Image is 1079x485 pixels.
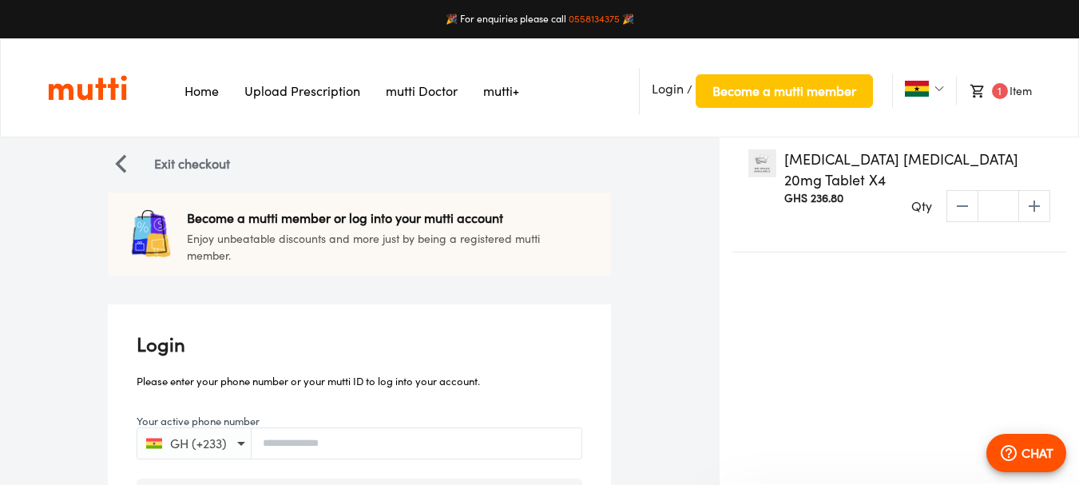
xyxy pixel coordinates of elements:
[111,154,130,173] img: Navigate Left
[137,372,582,391] p: Please enter your phone number or your mutti ID to log into your account.
[184,83,219,99] a: Navigates to Home Page
[386,83,458,99] a: Navigates to mutti doctor website
[639,68,873,114] li: /
[784,149,1024,190] p: [MEDICAL_DATA] [MEDICAL_DATA] 20mg Tablet X4
[48,74,127,101] img: Logo
[1018,190,1050,222] span: increase
[1021,443,1053,463] p: CHAT
[187,230,550,264] p: Enjoy unbeatable discounts and more just by being a registered mutti member.
[911,197,932,216] p: Qty
[483,83,519,99] a: Navigates to mutti+ page
[108,149,236,178] button: Navigate LeftExit checkout
[934,84,944,93] img: Dropdown
[956,77,1031,105] li: Item
[784,190,843,240] div: GHS 236.80
[187,209,550,228] p: Become a mutti member or log into your mutti account
[569,13,620,25] a: 0558134375
[244,83,360,99] a: Navigates to Prescription Upload Page
[748,149,776,177] img: Cialis Tadalafil 20mg Tablet X4
[905,81,929,97] img: Ghana
[712,80,856,102] span: Become a mutti member
[986,434,1066,472] button: CHAT
[140,432,244,455] button: GH (+233)
[137,413,260,429] label: Your active phone number
[696,74,873,108] button: Become a mutti member
[125,209,174,258] img: package icon
[137,330,582,359] p: Login
[992,83,1008,99] span: 1
[154,154,230,173] p: Exit checkout
[48,74,127,101] a: Link on the logo navigates to HomePage
[652,81,684,97] span: Login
